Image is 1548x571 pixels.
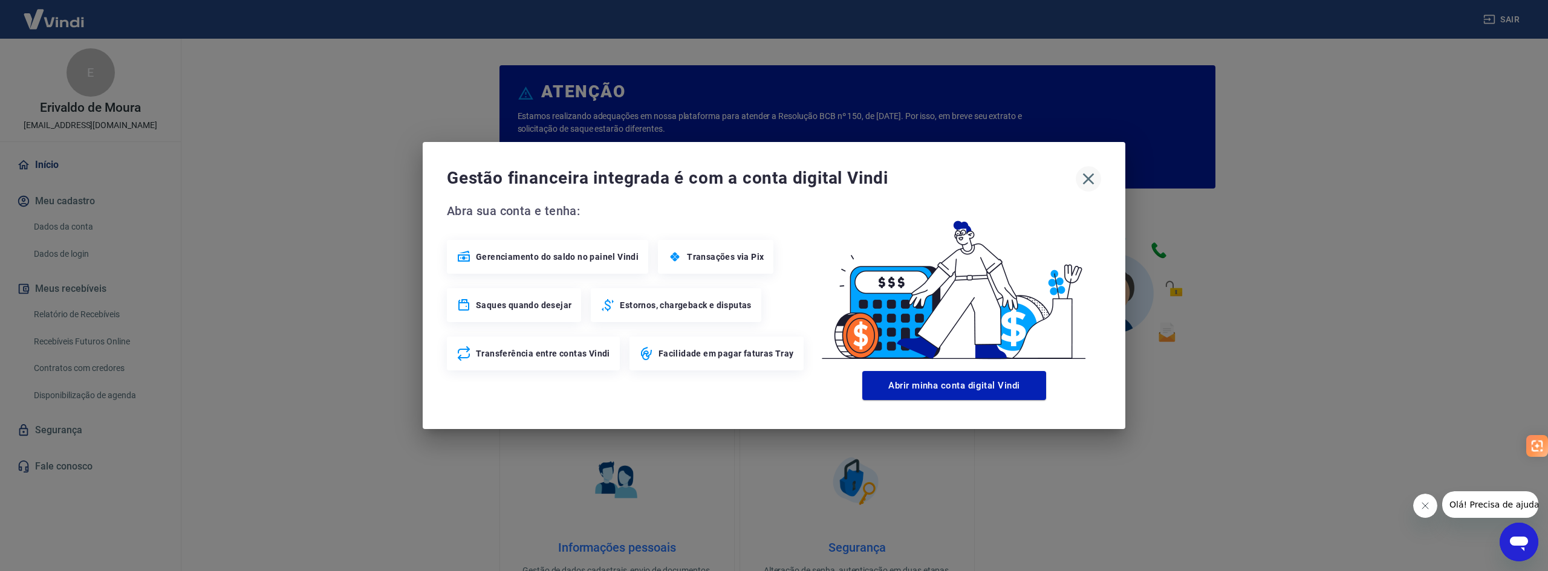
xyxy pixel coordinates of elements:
img: Good Billing [807,201,1101,366]
iframe: Fechar mensagem [1413,494,1437,518]
span: Estornos, chargeback e disputas [620,299,751,311]
iframe: Botão para abrir a janela de mensagens [1500,523,1538,561]
span: Transferência entre contas Vindi [476,347,610,360]
span: Olá! Precisa de ajuda? [7,8,102,18]
span: Saques quando desejar [476,299,571,311]
span: Gerenciamento do saldo no painel Vindi [476,251,639,263]
button: Abrir minha conta digital Vindi [862,371,1046,400]
iframe: Mensagem da empresa [1442,491,1538,518]
span: Transações via Pix [687,251,764,263]
span: Abra sua conta e tenha: [447,201,807,221]
span: Facilidade em pagar faturas Tray [659,347,794,360]
span: Gestão financeira integrada é com a conta digital Vindi [447,166,1076,190]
